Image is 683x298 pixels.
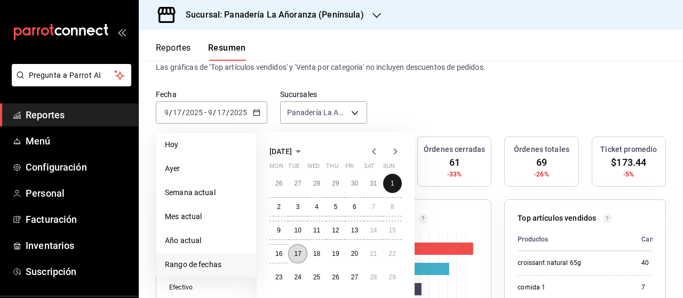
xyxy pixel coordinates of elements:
span: Personal [26,186,130,200]
input: -- [164,108,169,117]
span: Ayer [165,163,248,174]
span: [DATE] [269,147,292,156]
button: September 26, 2024 [326,268,345,287]
span: 69 [536,155,547,170]
div: navigation tabs [156,43,246,61]
abbr: August 31, 2024 [370,180,377,187]
span: Panadería La Añoranza (Península) [287,107,347,118]
span: Rango de fechas [165,259,248,270]
button: September 12, 2024 [326,221,345,240]
abbr: September 29, 2024 [389,273,396,281]
abbr: September 11, 2024 [313,227,320,234]
abbr: September 24, 2024 [294,273,301,281]
button: September 3, 2024 [288,197,307,216]
span: / [169,108,172,117]
button: September 6, 2024 [345,197,364,216]
abbr: September 20, 2024 [351,250,358,257]
abbr: August 28, 2024 [313,180,320,187]
button: September 21, 2024 [364,244,383,263]
abbr: August 30, 2024 [351,180,358,187]
button: September 10, 2024 [288,221,307,240]
th: Productos [518,228,633,251]
abbr: September 13, 2024 [351,227,358,234]
span: - [204,108,207,117]
abbr: September 10, 2024 [294,227,301,234]
label: Sucursales [280,91,367,98]
button: September 2, 2024 [269,197,288,216]
abbr: August 27, 2024 [294,180,301,187]
div: 40 [641,259,669,268]
span: Semana actual [165,187,248,198]
abbr: September 2, 2024 [277,203,281,211]
button: August 29, 2024 [326,174,345,193]
abbr: September 6, 2024 [353,203,356,211]
h3: Sucursal: Panadería La Añoranza (Península) [177,9,364,21]
button: September 5, 2024 [326,197,345,216]
abbr: Wednesday [307,163,320,174]
button: September 22, 2024 [383,244,402,263]
abbr: September 27, 2024 [351,273,358,281]
span: Pregunta a Parrot AI [29,70,115,81]
abbr: September 8, 2024 [391,203,394,211]
button: September 28, 2024 [364,268,383,287]
button: [DATE] [269,145,305,158]
abbr: September 12, 2024 [332,227,339,234]
button: September 9, 2024 [269,221,288,240]
button: September 16, 2024 [269,244,288,263]
h3: Órdenes totales [514,144,569,155]
span: Suscripción [26,264,130,279]
button: September 4, 2024 [307,197,326,216]
button: September 1, 2024 [383,174,402,193]
abbr: Monday [269,163,283,174]
span: / [182,108,185,117]
input: -- [172,108,182,117]
abbr: September 9, 2024 [277,227,281,234]
span: Configuración [26,160,130,174]
th: Cantidad [633,228,677,251]
span: / [226,108,229,117]
a: Pregunta a Parrot AI [7,77,131,88]
div: Efectivo [169,283,253,292]
span: Mes actual [165,211,248,222]
input: ---- [229,108,248,117]
abbr: September 28, 2024 [370,273,377,281]
abbr: Sunday [383,163,395,174]
button: September 25, 2024 [307,268,326,287]
span: $173.44 [611,155,646,170]
abbr: September 16, 2024 [275,250,282,257]
span: / [213,108,216,117]
span: Menú [26,134,130,148]
button: September 13, 2024 [345,221,364,240]
abbr: September 22, 2024 [389,250,396,257]
abbr: August 29, 2024 [332,180,339,187]
span: 61 [449,155,460,170]
button: August 27, 2024 [288,174,307,193]
label: Fecha [156,91,267,98]
span: Reportes [26,108,130,122]
abbr: September 17, 2024 [294,250,301,257]
button: September 23, 2024 [269,268,288,287]
span: -26% [534,170,549,179]
abbr: September 7, 2024 [371,203,375,211]
abbr: September 5, 2024 [334,203,338,211]
abbr: August 26, 2024 [275,180,282,187]
abbr: September 4, 2024 [315,203,319,211]
abbr: September 18, 2024 [313,250,320,257]
h3: Ticket promedio [600,144,657,155]
abbr: Thursday [326,163,338,174]
button: August 30, 2024 [345,174,364,193]
button: August 28, 2024 [307,174,326,193]
abbr: September 19, 2024 [332,250,339,257]
button: September 15, 2024 [383,221,402,240]
abbr: September 25, 2024 [313,273,320,281]
span: -33% [447,170,462,179]
button: August 26, 2024 [269,174,288,193]
input: -- [208,108,213,117]
span: Hoy [165,139,248,150]
span: Inventarios [26,238,130,253]
abbr: Tuesday [288,163,299,174]
abbr: Friday [345,163,354,174]
button: Reportes [156,43,191,61]
button: September 27, 2024 [345,268,364,287]
div: 7 [641,283,669,292]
